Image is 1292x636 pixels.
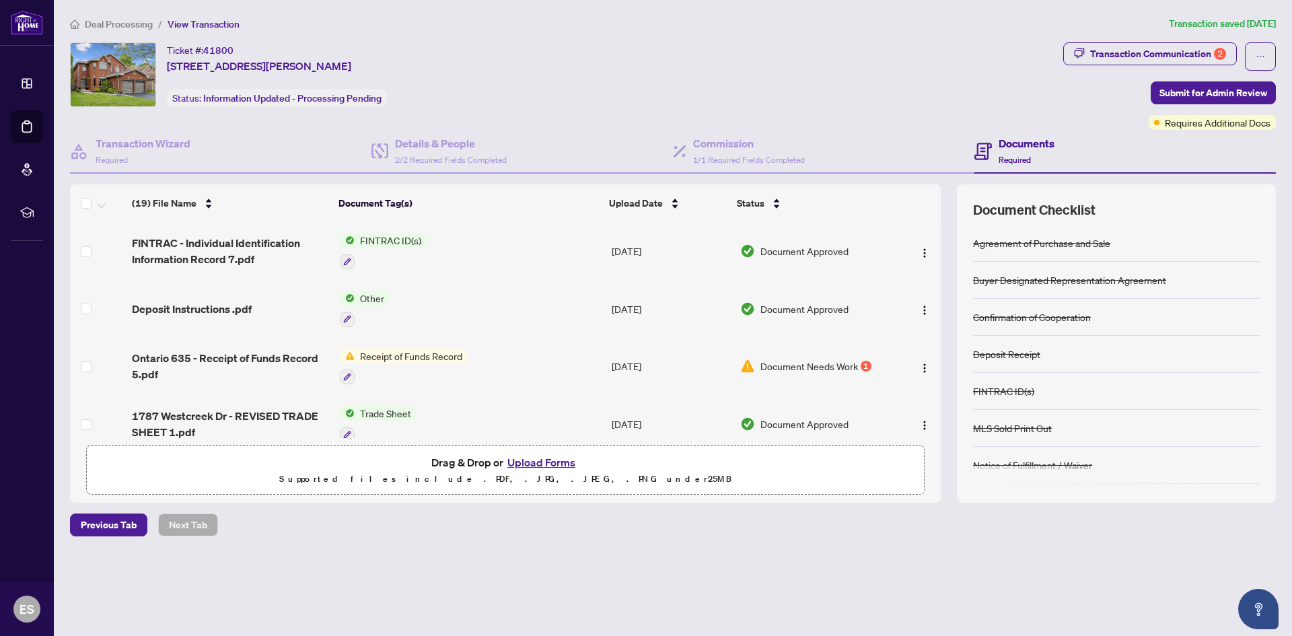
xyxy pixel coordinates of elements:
p: Supported files include .PDF, .JPG, .JPEG, .PNG under 25 MB [95,471,916,487]
span: Information Updated - Processing Pending [203,92,382,104]
div: Transaction Communication [1090,43,1226,65]
button: Logo [914,355,935,377]
span: Submit for Admin Review [1159,82,1267,104]
button: Upload Forms [503,454,579,471]
th: Document Tag(s) [333,184,603,222]
span: Ontario 635 - Receipt of Funds Record 5.pdf [132,350,329,382]
button: Transaction Communication2 [1063,42,1237,65]
span: [STREET_ADDRESS][PERSON_NAME] [167,58,351,74]
span: FINTRAC ID(s) [355,233,427,248]
button: Submit for Admin Review [1151,81,1276,104]
span: View Transaction [168,18,240,30]
img: Document Status [740,417,755,431]
h4: Commission [693,135,805,151]
span: Receipt of Funds Record [355,349,468,363]
span: Previous Tab [81,514,137,536]
span: Upload Date [609,196,663,211]
button: Open asap [1238,589,1279,629]
span: FINTRAC - Individual Identification Information Record 7.pdf [132,235,329,267]
h4: Details & People [395,135,507,151]
th: Status [731,184,892,222]
th: (19) File Name [127,184,334,222]
button: Next Tab [158,514,218,536]
div: Status: [167,89,387,107]
article: Transaction saved [DATE] [1169,16,1276,32]
div: MLS Sold Print Out [973,421,1052,435]
img: Status Icon [340,349,355,363]
img: Logo [919,363,930,374]
span: Drag & Drop orUpload FormsSupported files include .PDF, .JPG, .JPEG, .PNG under25MB [87,446,924,495]
div: 1 [861,361,871,372]
button: Status IconOther [340,291,390,327]
img: IMG-E12189328_1.jpg [71,43,155,106]
div: Ticket #: [167,42,234,58]
span: Status [737,196,764,211]
button: Status IconFINTRAC ID(s) [340,233,427,269]
img: Logo [919,305,930,316]
img: Document Status [740,244,755,258]
button: Previous Tab [70,514,147,536]
span: Document Approved [760,417,849,431]
li: / [158,16,162,32]
span: Required [96,155,128,165]
span: Other [355,291,390,306]
span: (19) File Name [132,196,196,211]
span: Requires Additional Docs [1165,115,1270,130]
td: [DATE] [606,338,735,396]
span: 2/2 Required Fields Completed [395,155,507,165]
th: Upload Date [604,184,731,222]
button: Status IconReceipt of Funds Record [340,349,468,385]
span: home [70,20,79,29]
button: Logo [914,240,935,262]
h4: Documents [999,135,1054,151]
img: Status Icon [340,291,355,306]
span: Document Needs Work [760,359,858,374]
span: Required [999,155,1031,165]
span: ellipsis [1256,52,1265,61]
div: Deposit Receipt [973,347,1040,361]
button: Status IconTrade Sheet [340,406,417,442]
span: 1787 Westcreek Dr - REVISED TRADE SHEET 1.pdf [132,408,329,440]
button: Logo [914,413,935,435]
div: Buyer Designated Representation Agreement [973,273,1166,287]
div: Confirmation of Cooperation [973,310,1091,324]
span: Deposit Instructions .pdf [132,301,252,317]
div: Notice of Fulfillment / Waiver [973,458,1092,472]
button: Logo [914,298,935,320]
img: Logo [919,420,930,431]
img: logo [11,10,43,35]
span: 1/1 Required Fields Completed [693,155,805,165]
span: Drag & Drop or [431,454,579,471]
img: Logo [919,248,930,258]
img: Document Status [740,359,755,374]
div: Agreement of Purchase and Sale [973,236,1110,250]
div: 2 [1214,48,1226,60]
span: Deal Processing [85,18,153,30]
img: Status Icon [340,233,355,248]
td: [DATE] [606,395,735,453]
span: Trade Sheet [355,406,417,421]
div: FINTRAC ID(s) [973,384,1034,398]
span: Document Approved [760,244,849,258]
h4: Transaction Wizard [96,135,190,151]
span: Document Checklist [973,201,1096,219]
img: Document Status [740,302,755,316]
span: Document Approved [760,302,849,316]
img: Status Icon [340,406,355,421]
td: [DATE] [606,280,735,338]
span: ES [20,600,34,619]
span: 41800 [203,44,234,57]
td: [DATE] [606,222,735,280]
